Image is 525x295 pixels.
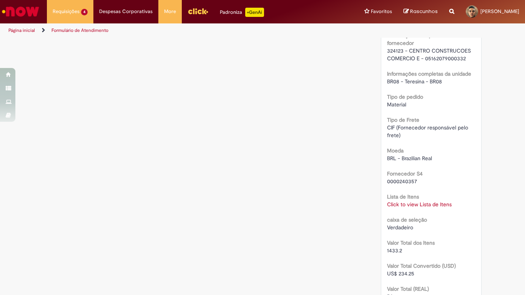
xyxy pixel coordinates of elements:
[387,47,472,62] span: 324123 - CENTRO CONSTRUCOES COMERCIO E - 05162079000332
[387,270,414,277] span: US$ 234.25
[480,8,519,15] span: [PERSON_NAME]
[387,116,419,123] b: Tipo de Frete
[387,216,427,223] b: caixa de seleção
[245,8,264,17] p: +GenAi
[387,170,423,177] b: Fornecedor S4
[164,8,176,15] span: More
[220,8,264,17] div: Padroniza
[52,27,108,33] a: Formulário de Atendimento
[387,193,419,200] b: Lista de Itens
[188,5,208,17] img: click_logo_yellow_360x200.png
[387,70,471,77] b: Informações completas da unidade
[387,32,451,46] b: Informações completas do fornecedor
[387,201,452,208] a: Click to view Lista de Itens
[387,93,423,100] b: Tipo de pedido
[53,8,80,15] span: Requisições
[387,285,429,292] b: Valor Total (REAL)
[404,8,438,15] a: Rascunhos
[387,224,413,231] span: Verdadeiro
[8,27,35,33] a: Página inicial
[387,78,442,85] span: BR08 - Teresina - BR08
[6,23,344,38] ul: Trilhas de página
[99,8,153,15] span: Despesas Corporativas
[387,239,435,246] b: Valor Total dos Itens
[387,262,456,269] b: Valor Total Convertido (USD)
[387,247,402,254] span: 1433.2
[387,124,470,139] span: CIF (Fornecedor responsável pelo frete)
[81,9,88,15] span: 4
[387,155,432,162] span: BRL - Brazilian Real
[387,178,417,185] span: 0000240357
[387,101,406,108] span: Material
[371,8,392,15] span: Favoritos
[387,147,404,154] b: Moeda
[1,4,40,19] img: ServiceNow
[410,8,438,15] span: Rascunhos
